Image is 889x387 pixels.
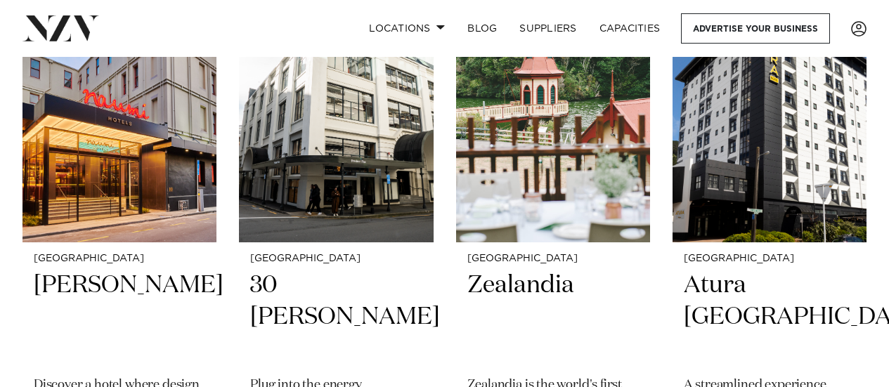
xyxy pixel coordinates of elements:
[467,254,639,264] small: [GEOGRAPHIC_DATA]
[250,254,422,264] small: [GEOGRAPHIC_DATA]
[508,13,588,44] a: SUPPLIERS
[588,13,672,44] a: Capacities
[358,13,456,44] a: Locations
[34,270,205,365] h2: [PERSON_NAME]
[681,13,830,44] a: Advertise your business
[684,270,855,365] h2: Atura [GEOGRAPHIC_DATA]
[467,270,639,365] h2: Zealandia
[22,15,99,41] img: nzv-logo.png
[684,254,855,264] small: [GEOGRAPHIC_DATA]
[250,270,422,365] h2: 30 [PERSON_NAME]
[34,254,205,264] small: [GEOGRAPHIC_DATA]
[456,13,508,44] a: BLOG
